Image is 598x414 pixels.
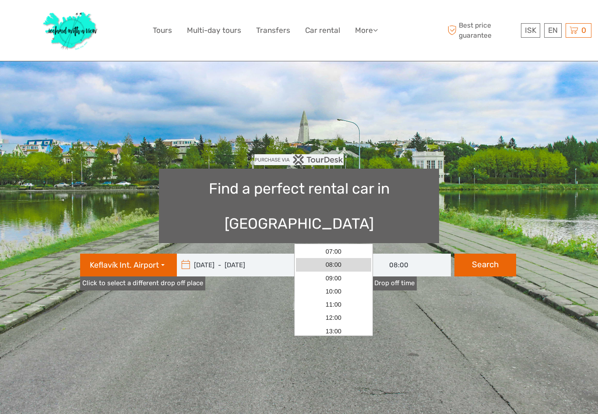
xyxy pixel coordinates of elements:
[544,23,562,38] div: EN
[296,258,371,271] a: 08:00
[39,7,102,54] img: 1077-ca632067-b948-436b-9c7a-efe9894e108b_logo_big.jpg
[372,276,417,290] label: Drop off time
[296,245,371,258] a: 07:00
[254,154,343,165] img: PurchaseViaTourDesk.png
[177,254,295,276] input: Pick up and drop off date
[454,254,516,276] button: Search
[296,311,371,325] a: 12:00
[187,24,241,37] a: Multi-day tours
[159,169,439,243] h1: Find a perfect rental car in [GEOGRAPHIC_DATA]
[296,325,371,338] a: 13:00
[296,298,371,311] a: 11:00
[580,26,587,35] span: 0
[153,24,172,37] a: Tours
[80,254,177,276] button: Keflavík Int. Airport
[296,272,371,285] a: 09:00
[90,260,159,271] span: Keflavík Int. Airport
[355,24,378,37] a: More
[445,21,519,40] span: Best price guarantee
[305,24,340,37] a: Car rental
[256,24,290,37] a: Transfers
[372,254,451,276] input: Drop off time
[80,276,205,290] a: Click to select a different drop off place
[12,15,99,22] p: We're away right now. Please check back later!
[525,26,536,35] span: ISK
[296,285,371,298] a: 10:00
[101,14,111,24] button: Open LiveChat chat widget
